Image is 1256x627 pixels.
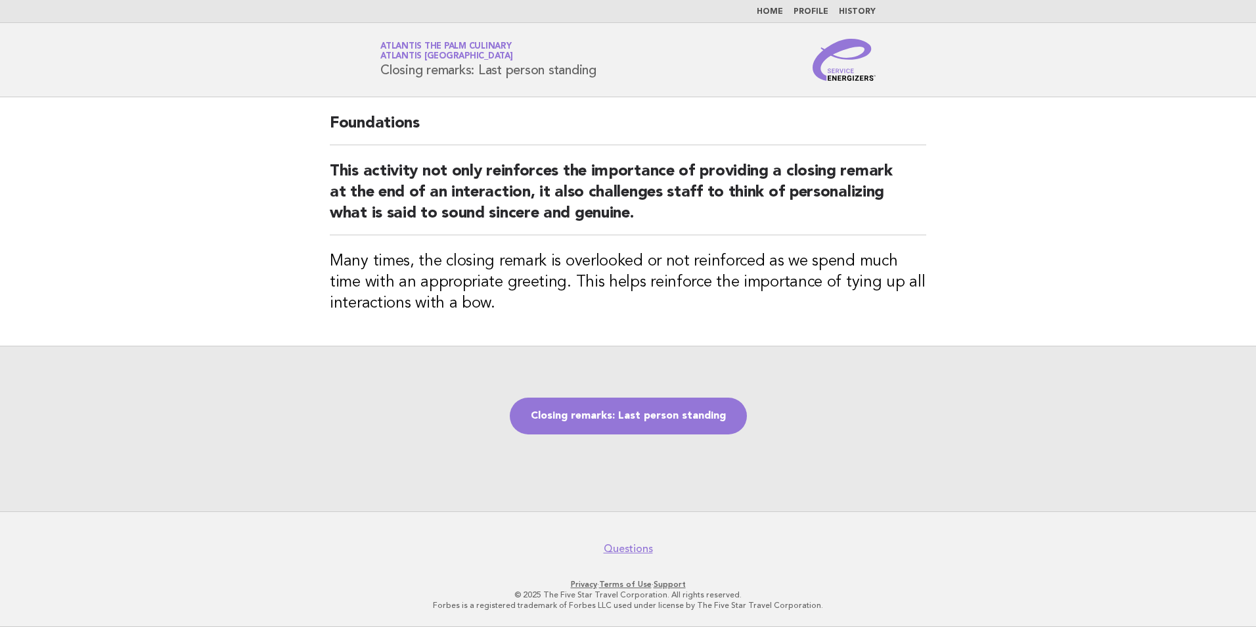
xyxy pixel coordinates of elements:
[330,251,926,314] h3: Many times, the closing remark is overlooked or not reinforced as we spend much time with an appr...
[380,42,513,60] a: Atlantis The Palm CulinaryAtlantis [GEOGRAPHIC_DATA]
[813,39,876,81] img: Service Energizers
[226,600,1030,611] p: Forbes is a registered trademark of Forbes LLC used under license by The Five Star Travel Corpora...
[757,8,783,16] a: Home
[226,579,1030,590] p: · ·
[604,542,653,555] a: Questions
[510,398,747,434] a: Closing remarks: Last person standing
[226,590,1030,600] p: © 2025 The Five Star Travel Corporation. All rights reserved.
[654,580,686,589] a: Support
[380,43,596,77] h1: Closing remarks: Last person standing
[794,8,828,16] a: Profile
[571,580,597,589] a: Privacy
[330,161,926,235] h2: This activity not only reinforces the importance of providing a closing remark at the end of an i...
[380,53,513,61] span: Atlantis [GEOGRAPHIC_DATA]
[599,580,652,589] a: Terms of Use
[839,8,876,16] a: History
[330,113,926,145] h2: Foundations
